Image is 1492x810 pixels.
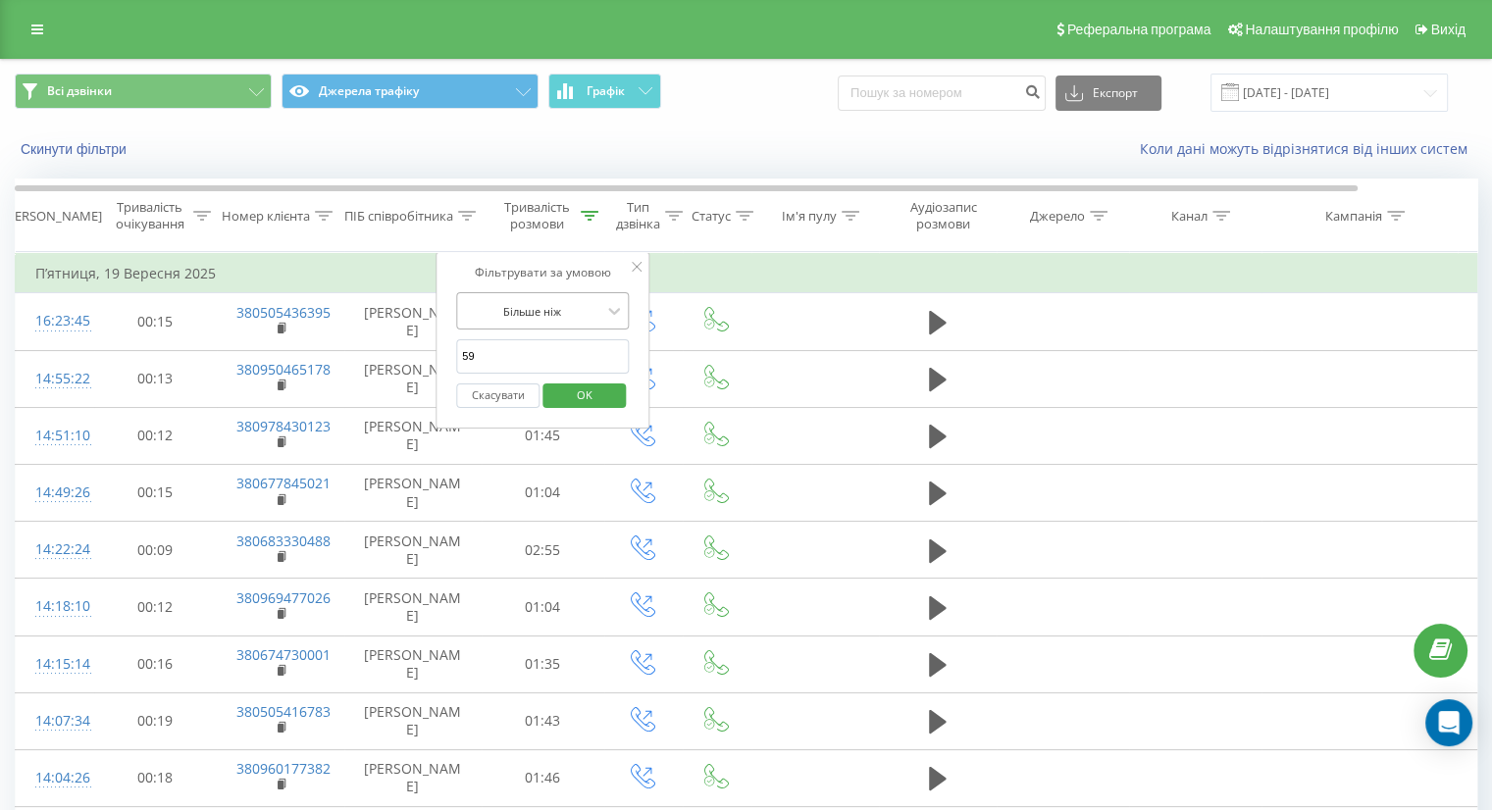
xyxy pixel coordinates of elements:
td: 01:04 [482,464,604,521]
td: 01:43 [482,692,604,749]
div: Open Intercom Messenger [1425,699,1472,746]
td: [PERSON_NAME] [344,522,482,579]
a: 380674730001 [236,645,331,664]
td: [PERSON_NAME] [344,293,482,350]
td: 00:19 [94,692,217,749]
button: Скасувати [456,383,540,408]
td: [PERSON_NAME] [344,579,482,635]
div: Фільтрувати за умовою [456,263,629,282]
div: 14:15:14 [35,645,75,683]
a: 380677845021 [236,474,331,492]
span: Графік [587,84,625,98]
td: 00:15 [94,464,217,521]
a: 380505416783 [236,702,331,721]
div: 14:55:22 [35,360,75,398]
div: Аудіозапис розмови [896,199,991,232]
td: 00:15 [94,293,217,350]
td: 01:46 [482,749,604,806]
button: Джерела трафіку [282,74,539,109]
td: [PERSON_NAME] [344,692,482,749]
a: 380960177382 [236,759,331,778]
td: 00:18 [94,749,217,806]
input: 00:00 [456,339,629,374]
div: 14:18:10 [35,587,75,626]
div: [PERSON_NAME] [3,208,102,225]
div: ПІБ співробітника [344,208,453,225]
td: 00:12 [94,579,217,635]
button: Експорт [1055,76,1161,111]
div: Ім'я пулу [782,208,837,225]
td: [PERSON_NAME] [344,635,482,692]
button: Всі дзвінки [15,74,272,109]
div: Номер клієнта [222,208,310,225]
div: Канал [1171,208,1208,225]
div: Кампанія [1325,208,1382,225]
td: [PERSON_NAME] [344,350,482,407]
div: Статус [692,208,731,225]
div: 14:04:26 [35,759,75,797]
td: 02:55 [482,522,604,579]
span: Вихід [1431,22,1466,37]
a: 380969477026 [236,588,331,607]
input: Пошук за номером [838,76,1046,111]
td: 01:35 [482,635,604,692]
td: [PERSON_NAME] [344,407,482,464]
div: Тривалість очікування [111,199,188,232]
a: Коли дані можуть відрізнятися вiд інших систем [1140,139,1477,158]
a: 380683330488 [236,532,331,550]
div: Тривалість розмови [498,199,576,232]
span: Всі дзвінки [47,83,112,99]
div: 14:51:10 [35,417,75,455]
div: 14:07:34 [35,702,75,740]
td: 00:12 [94,407,217,464]
div: 14:49:26 [35,474,75,512]
a: 380978430123 [236,417,331,435]
span: Налаштування профілю [1245,22,1398,37]
td: [PERSON_NAME] [344,464,482,521]
button: Скинути фільтри [15,140,136,158]
span: OK [557,380,612,410]
td: 00:09 [94,522,217,579]
div: 16:23:45 [35,302,75,340]
td: 00:13 [94,350,217,407]
button: OK [542,383,626,408]
td: 01:45 [482,407,604,464]
span: Реферальна програма [1067,22,1211,37]
button: Графік [548,74,661,109]
a: 380950465178 [236,360,331,379]
div: Тип дзвінка [616,199,660,232]
div: Джерело [1030,208,1085,225]
td: [PERSON_NAME] [344,749,482,806]
td: 00:16 [94,635,217,692]
a: 380505436395 [236,303,331,322]
div: 14:22:24 [35,531,75,569]
td: 01:04 [482,579,604,635]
